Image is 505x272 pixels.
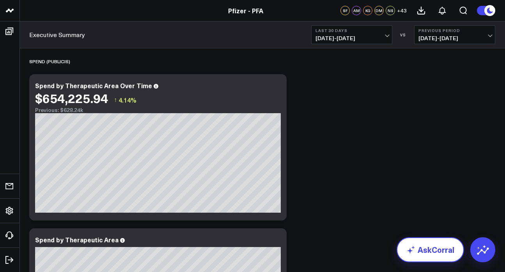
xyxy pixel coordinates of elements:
div: DM [374,6,384,15]
a: Pfizer - PFA [228,6,263,15]
div: KG [363,6,372,15]
span: ↑ [114,95,117,105]
div: NS [386,6,395,15]
b: Last 30 Days [315,28,388,33]
span: [DATE] - [DATE] [418,35,491,41]
button: Previous Period[DATE]-[DATE] [414,25,495,44]
b: Previous Period [418,28,491,33]
a: AskCorral [397,237,464,262]
div: SF [340,6,350,15]
button: +43 [397,6,407,15]
a: Executive Summary [29,30,85,39]
div: $654,225.94 [35,91,108,105]
span: [DATE] - [DATE] [315,35,388,41]
div: VS [396,32,410,37]
div: Previous: $628.24k [35,107,281,113]
div: SPEND (PUBLICIS) [29,52,70,70]
a: Log Out [2,253,17,267]
div: AM [352,6,361,15]
span: + 43 [397,8,407,13]
button: Last 30 Days[DATE]-[DATE] [311,25,392,44]
span: 4.14% [119,96,136,104]
div: Spend by Therapeutic Area [35,235,119,244]
div: Spend by Therapeutic Area Over Time [35,81,152,90]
